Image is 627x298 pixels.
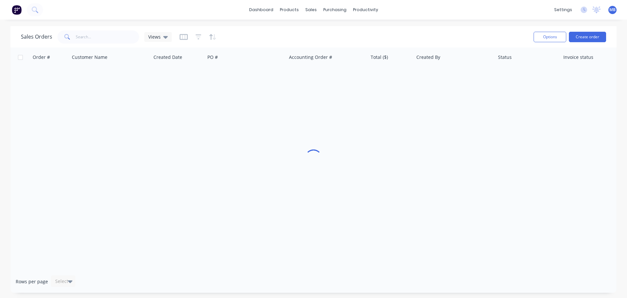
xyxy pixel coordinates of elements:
[416,54,440,61] div: Created By
[55,278,72,285] div: Select...
[302,5,320,15] div: sales
[563,54,593,61] div: Invoice status
[569,32,606,42] button: Create order
[148,33,161,40] span: Views
[350,5,381,15] div: productivity
[371,54,388,61] div: Total ($)
[72,54,107,61] div: Customer Name
[21,34,52,40] h1: Sales Orders
[551,5,575,15] div: settings
[33,54,50,61] div: Order #
[207,54,218,61] div: PO #
[246,5,277,15] a: dashboard
[277,5,302,15] div: products
[16,278,48,285] span: Rows per page
[12,5,22,15] img: Factory
[289,54,332,61] div: Accounting Order #
[609,7,616,13] span: MB
[320,5,350,15] div: purchasing
[498,54,512,61] div: Status
[153,54,182,61] div: Created Date
[534,32,566,42] button: Options
[76,30,139,44] input: Search...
